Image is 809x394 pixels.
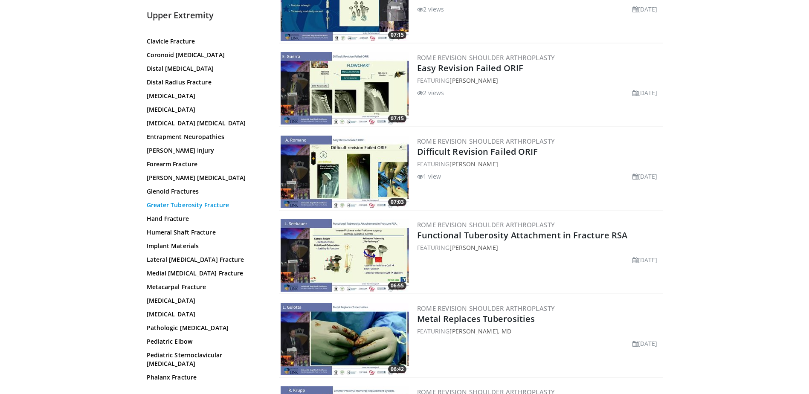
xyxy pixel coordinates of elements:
img: 98ea1a58-a5eb-4fce-a648-f8b41e99bb4c.300x170_q85_crop-smart_upscale.jpg [281,303,409,375]
a: Easy Revision Failed ORIF [417,62,524,74]
a: Metal Replaces Tuberosities [417,313,535,324]
a: Humeral Shaft Fracture [147,228,262,237]
li: [DATE] [632,172,658,181]
span: 07:15 [388,115,406,122]
img: 5dcf619f-b63a-443a-a745-ca4be86d333e.300x170_q85_crop-smart_upscale.jpg [281,52,409,125]
a: Lateral [MEDICAL_DATA] Fracture [147,255,262,264]
a: [PERSON_NAME], MD [449,327,511,335]
a: Hand Fracture [147,214,262,223]
li: 2 views [417,5,444,14]
li: [DATE] [632,5,658,14]
a: Difficult Revision Failed ORIF [417,146,538,157]
h2: Upper Extremity [147,10,266,21]
span: 07:15 [388,31,406,39]
a: Coronoid [MEDICAL_DATA] [147,51,262,59]
a: Phalanx Fracture [147,373,262,382]
a: Implant Materials [147,242,262,250]
div: FEATURING [417,243,661,252]
a: [PERSON_NAME] [MEDICAL_DATA] [147,174,262,182]
a: Distal [MEDICAL_DATA] [147,64,262,73]
a: [MEDICAL_DATA] [147,105,262,114]
a: Greater Tuberosity Fracture [147,201,262,209]
div: FEATURING [417,159,661,168]
span: 06:42 [388,365,406,373]
img: c099ae5d-b022-44ba-975b-536e40751d07.300x170_q85_crop-smart_upscale.jpg [281,136,409,208]
a: [PERSON_NAME] [449,243,498,252]
a: [MEDICAL_DATA] [147,92,262,100]
a: Entrapment Neuropathies [147,133,262,141]
a: [PERSON_NAME] Injury [147,146,262,155]
a: 06:42 [281,303,409,375]
a: Rome Revision Shoulder Arthroplasty [417,304,555,313]
li: [DATE] [632,255,658,264]
div: FEATURING [417,327,661,336]
li: [DATE] [632,339,658,348]
a: Rome Revision Shoulder Arthroplasty [417,53,555,62]
a: Metacarpal Fracture [147,283,262,291]
div: FEATURING [417,76,661,85]
a: [MEDICAL_DATA] [147,310,262,319]
span: 06:55 [388,282,406,290]
a: Glenoid Fractures [147,187,262,196]
li: 1 view [417,172,441,181]
a: [PERSON_NAME] [449,76,498,84]
a: Distal Radius Fracture [147,78,262,87]
span: 07:03 [388,198,406,206]
a: Medial [MEDICAL_DATA] Fracture [147,269,262,278]
a: [MEDICAL_DATA] [MEDICAL_DATA] [147,119,262,127]
a: Pathologic [MEDICAL_DATA] [147,324,262,332]
img: bcdec364-c554-4472-8b41-6b58adb4684e.300x170_q85_crop-smart_upscale.jpg [281,219,409,292]
a: Rome Revision Shoulder Arthroplasty [417,220,555,229]
a: Functional Tuberosity Attachment in Fracture RSA [417,229,628,241]
a: Forearm Fracture [147,160,262,168]
a: Pediatric Sternoclavicular [MEDICAL_DATA] [147,351,262,368]
li: 2 views [417,88,444,97]
a: Rome Revision Shoulder Arthroplasty [417,137,555,145]
a: 07:15 [281,52,409,125]
li: [DATE] [632,88,658,97]
a: 07:03 [281,136,409,208]
a: Pediatric Elbow [147,337,262,346]
a: 06:55 [281,219,409,292]
a: [MEDICAL_DATA] [147,296,262,305]
a: [PERSON_NAME] [449,160,498,168]
a: Clavicle Fracture [147,37,262,46]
